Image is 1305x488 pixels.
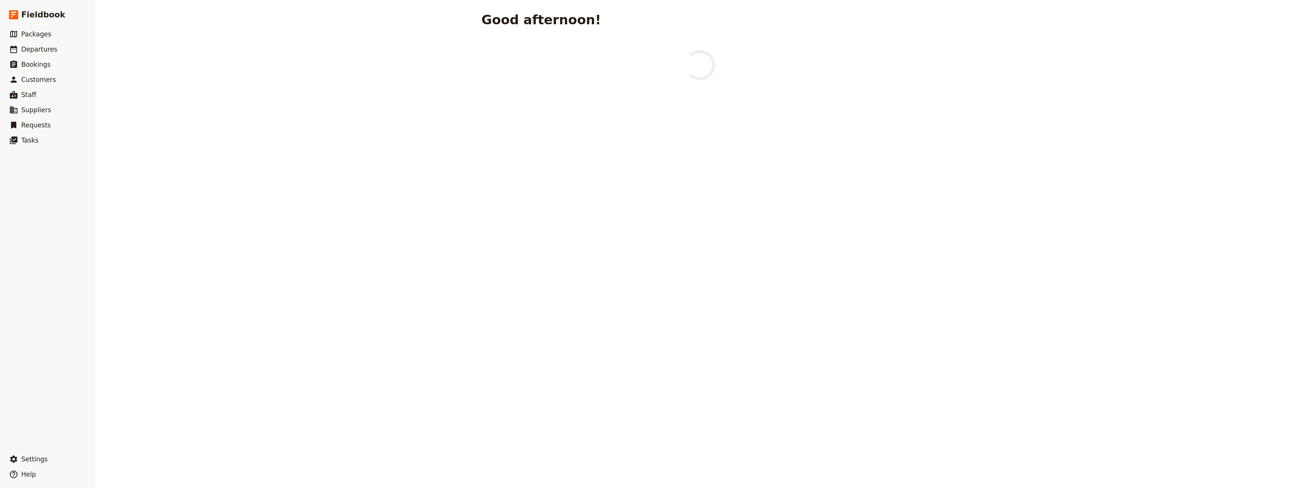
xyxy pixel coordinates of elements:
[21,471,36,478] span: Help
[21,91,36,99] span: Staff
[21,76,56,83] span: Customers
[21,106,51,114] span: Suppliers
[21,137,39,144] span: Tasks
[21,30,51,38] span: Packages
[21,121,51,129] span: Requests
[21,9,65,20] span: Fieldbook
[21,61,50,68] span: Bookings
[21,455,48,463] span: Settings
[481,12,601,27] h1: Good afternoon!
[21,46,57,53] span: Departures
